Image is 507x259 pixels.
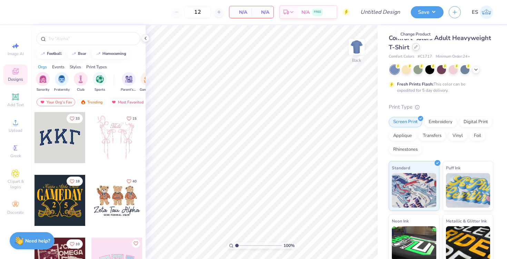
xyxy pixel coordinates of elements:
span: ES [472,8,478,16]
img: Erica Springer [480,6,493,19]
div: Rhinestones [389,145,422,155]
span: FREE [314,10,321,14]
img: Parent's Weekend Image [125,75,133,83]
div: Orgs [38,64,47,70]
img: most_fav.gif [111,100,117,104]
span: Comfort Colors [389,54,414,60]
button: Like [132,239,140,248]
div: Events [52,64,64,70]
button: filter button [36,72,50,92]
span: Fraternity [54,87,70,92]
div: Embroidery [424,117,457,127]
img: trend_line.gif [40,52,46,56]
span: Neon Ink [392,217,409,225]
span: Minimum Order: 24 + [436,54,470,60]
span: Image AI [8,51,24,57]
div: Digital Print [459,117,493,127]
span: 33 [76,117,80,120]
div: filter for Club [74,72,88,92]
input: Try "Alpha" [48,35,136,42]
span: 18 [76,180,80,183]
span: Sorority [37,87,49,92]
div: Your Org's Fav [37,98,75,106]
div: filter for Parent's Weekend [121,72,137,92]
button: homecoming [92,49,129,59]
span: Sports [95,87,105,92]
img: Fraternity Image [58,75,66,83]
div: filter for Sorority [36,72,50,92]
button: Like [67,177,83,186]
img: Back [350,40,364,54]
div: filter for Game Day [140,72,156,92]
div: bear [78,52,86,56]
span: N/A [233,9,247,16]
div: Foil [469,131,486,141]
span: 100 % [284,242,295,249]
span: Decorate [7,210,24,215]
div: Applique [389,131,416,141]
button: Like [123,114,140,123]
button: filter button [54,72,70,92]
div: Vinyl [448,131,467,141]
span: Metallic & Glitter Ink [446,217,487,225]
span: Puff Ink [446,164,460,171]
div: football [47,52,62,56]
button: filter button [140,72,156,92]
img: Sports Image [96,75,104,83]
span: Greek [10,153,21,159]
button: Like [67,239,83,249]
div: Most Favorited [108,98,147,106]
span: # C1717 [418,54,432,60]
button: Save [411,6,444,18]
strong: Fresh Prints Flash: [397,81,434,87]
input: – – [184,6,211,18]
span: Designs [8,77,23,82]
img: Puff Ink [446,173,490,208]
img: Game Day Image [144,75,152,83]
span: Add Text [7,102,24,108]
span: Clipart & logos [3,179,28,190]
div: Trending [77,98,106,106]
input: Untitled Design [355,5,406,19]
div: Back [352,57,361,63]
span: Game Day [140,87,156,92]
span: 40 [132,180,137,183]
a: ES [472,6,493,19]
span: N/A [301,9,310,16]
div: Screen Print [389,117,422,127]
img: trending.gif [80,100,86,104]
div: Transfers [418,131,446,141]
button: filter button [93,72,107,92]
span: Standard [392,164,410,171]
div: filter for Sports [93,72,107,92]
button: bear [67,49,89,59]
img: Standard [392,173,436,208]
img: Sorority Image [39,75,47,83]
span: Parent's Weekend [121,87,137,92]
span: N/A [256,9,269,16]
button: filter button [121,72,137,92]
div: Styles [70,64,81,70]
strong: Need help? [25,238,50,244]
span: 15 [132,117,137,120]
div: Print Type [389,103,493,111]
div: Change Product [397,29,434,39]
button: Like [123,177,140,186]
button: football [36,49,65,59]
div: homecoming [102,52,126,56]
button: filter button [74,72,88,92]
img: Club Image [77,75,84,83]
span: Upload [9,128,22,133]
img: trend_line.gif [96,52,101,56]
img: trend_line.gif [71,52,77,56]
div: filter for Fraternity [54,72,70,92]
div: Print Types [86,64,107,70]
span: Comfort Colors Adult Heavyweight T-Shirt [389,34,491,51]
span: Club [77,87,84,92]
button: Like [67,114,83,123]
img: most_fav.gif [40,100,45,104]
span: 10 [76,242,80,246]
div: This color can be expedited for 5 day delivery. [397,81,482,93]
